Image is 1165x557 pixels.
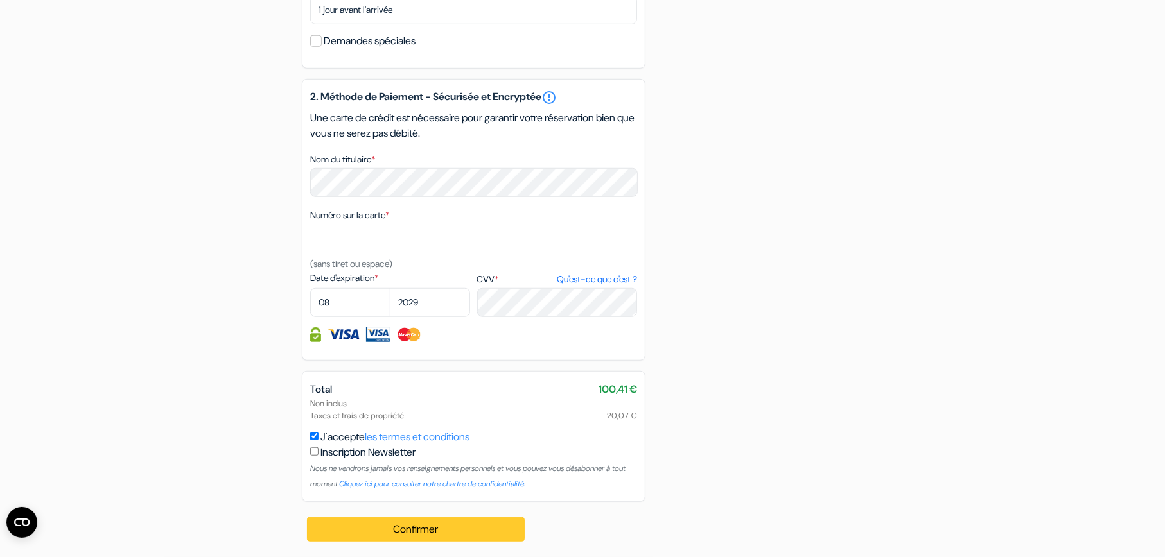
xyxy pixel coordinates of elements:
[310,397,637,422] div: Non inclus Taxes et frais de propriété
[607,409,637,422] span: 20,07 €
[557,273,637,286] a: Qu'est-ce que c'est ?
[310,209,389,222] label: Numéro sur la carte
[310,90,637,105] h5: 2. Méthode de Paiement - Sécurisée et Encryptée
[310,327,321,342] img: Information de carte de crédit entièrement encryptée et sécurisée
[477,273,637,286] label: CVV
[310,110,637,141] p: Une carte de crédit est nécessaire pour garantir votre réservation bien que vous ne serez pas déb...
[320,445,416,460] label: Inscription Newsletter
[324,32,416,50] label: Demandes spéciales
[310,271,470,285] label: Date d'expiration
[599,382,637,397] span: 100,41 €
[396,327,423,342] img: Master Card
[310,258,392,270] small: (sans tiret ou espace)
[6,507,37,538] button: Ouvrir le widget CMP
[339,479,525,489] a: Cliquez ici pour consulter notre chartre de confidentialité.
[310,153,375,166] label: Nom du titulaire
[541,90,557,105] a: error_outline
[328,327,360,342] img: Visa
[310,463,626,489] small: Nous ne vendrons jamais vos renseignements personnels et vous pouvez vous désabonner à tout moment.
[365,430,469,443] a: les termes et conditions
[310,382,332,396] span: Total
[307,517,525,542] button: Confirmer
[366,327,389,342] img: Visa Electron
[320,429,469,445] label: J'accepte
